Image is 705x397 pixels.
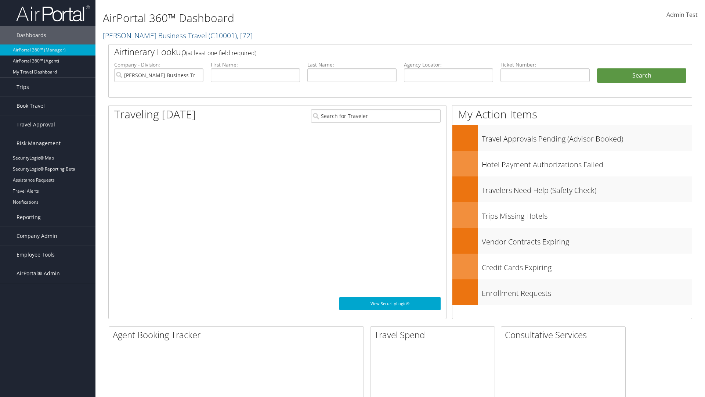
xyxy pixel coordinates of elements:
[103,10,499,26] h1: AirPortal 360™ Dashboard
[482,233,692,247] h3: Vendor Contracts Expiring
[482,285,692,298] h3: Enrollment Requests
[17,227,57,245] span: Company Admin
[482,207,692,221] h3: Trips Missing Hotels
[404,61,493,68] label: Agency Locator:
[186,49,256,57] span: (at least one field required)
[114,46,638,58] h2: Airtinerary Lookup
[339,297,441,310] a: View SecurityLogic®
[17,134,61,153] span: Risk Management
[17,115,55,134] span: Travel Approval
[452,202,692,228] a: Trips Missing Hotels
[452,254,692,279] a: Credit Cards Expiring
[17,246,55,264] span: Employee Tools
[114,107,196,122] h1: Traveling [DATE]
[374,329,495,341] h2: Travel Spend
[16,5,90,22] img: airportal-logo.png
[114,61,203,68] label: Company - Division:
[17,208,41,226] span: Reporting
[452,151,692,176] a: Hotel Payment Authorizations Failed
[211,61,300,68] label: First Name:
[482,156,692,170] h3: Hotel Payment Authorizations Failed
[666,4,698,26] a: Admin Test
[103,31,253,40] a: [PERSON_NAME] Business Travel
[311,109,441,123] input: Search for Traveler
[237,31,253,40] span: , [ 72 ]
[482,130,692,144] h3: Travel Approvals Pending (Advisor Booked)
[17,264,60,283] span: AirPortal® Admin
[17,97,45,115] span: Book Travel
[482,259,692,273] h3: Credit Cards Expiring
[307,61,397,68] label: Last Name:
[452,125,692,151] a: Travel Approvals Pending (Advisor Booked)
[452,107,692,122] h1: My Action Items
[113,329,364,341] h2: Agent Booking Tracker
[452,228,692,254] a: Vendor Contracts Expiring
[505,329,625,341] h2: Consultative Services
[452,176,692,202] a: Travelers Need Help (Safety Check)
[452,279,692,305] a: Enrollment Requests
[482,182,692,196] h3: Travelers Need Help (Safety Check)
[666,11,698,19] span: Admin Test
[17,26,46,44] span: Dashboards
[209,31,237,40] span: ( C10001 )
[597,68,686,83] button: Search
[500,61,590,68] label: Ticket Number:
[17,78,29,96] span: Trips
